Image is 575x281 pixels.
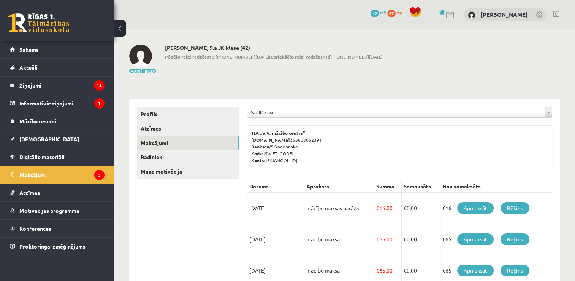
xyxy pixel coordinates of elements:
[457,233,494,245] a: Apmaksāt
[94,98,105,109] i: 1
[402,224,440,255] td: 0.00
[376,236,379,243] span: €
[19,153,65,160] span: Digitālie materiāli
[374,224,401,255] td: 65.00
[137,150,239,164] a: Radinieki
[480,11,528,18] a: [PERSON_NAME]
[440,224,552,255] td: €65
[404,267,407,274] span: €
[137,164,239,179] a: Mana motivācija
[8,13,69,32] a: Rīgas 1. Tālmācības vidusskola
[397,10,402,16] span: xp
[251,129,548,164] p: 53603062391 A/S Swedbanka [SWIFT_CODE] [FINANCIAL_ID]
[501,202,529,214] a: Rēķins
[251,137,293,143] b: [DOMAIN_NAME].:
[19,166,105,184] legend: Maksājumi
[376,267,379,274] span: €
[10,112,105,130] a: Mācību resursi
[137,107,239,121] a: Profils
[247,107,552,117] a: 9.a JK klase
[165,45,383,51] h2: [PERSON_NAME] 9.a JK klase (42)
[457,265,494,276] a: Apmaksāt
[304,193,374,224] td: mācību maksas parāds
[10,202,105,219] a: Motivācijas programma
[387,10,396,17] span: 67
[10,130,105,148] a: [DEMOGRAPHIC_DATA]
[376,204,379,211] span: €
[440,180,552,193] th: Nav samaksāts
[19,64,38,71] span: Aktuāli
[251,130,306,136] b: SIA „V.V. mācību centrs”
[404,236,407,243] span: €
[402,193,440,224] td: 0.00
[129,69,156,73] button: Mainīt bildi
[94,80,105,91] i: 18
[19,77,105,94] legend: Ziņojumi
[457,202,494,214] a: Apmaksāt
[304,180,374,193] th: Apraksts
[387,10,406,16] a: 67 xp
[251,144,266,150] b: Banka:
[19,225,51,232] span: Konferences
[250,107,542,117] span: 9.a JK klase
[247,193,304,224] td: [DATE]
[404,204,407,211] span: €
[374,193,401,224] td: 16.00
[19,189,40,196] span: Atzīmes
[10,166,105,184] a: Maksājumi3
[269,54,323,60] b: Iepriekšējo reizi redzēts
[501,265,529,276] a: Rēķins
[374,180,401,193] th: Summa
[10,184,105,201] a: Atzīmes
[247,180,304,193] th: Datums
[19,118,56,125] span: Mācību resursi
[137,136,239,150] a: Maksājumi
[129,45,152,67] img: Ivanda Kokina
[440,193,552,224] td: €16
[251,157,266,163] b: Konts:
[251,150,263,156] b: Kods:
[501,233,529,245] a: Rēķins
[371,10,386,16] a: 42 mP
[468,11,475,19] img: Ivanda Kokina
[10,59,105,76] a: Aktuāli
[165,54,209,60] b: Pēdējo reizi redzēts
[10,41,105,58] a: Sākums
[19,136,79,142] span: [DEMOGRAPHIC_DATA]
[402,180,440,193] th: Samaksāts
[19,46,39,53] span: Sākums
[10,77,105,94] a: Ziņojumi18
[247,224,304,255] td: [DATE]
[137,121,239,136] a: Atzīmes
[380,10,386,16] span: mP
[19,243,86,250] span: Proktoringa izmēģinājums
[10,238,105,255] a: Proktoringa izmēģinājums
[10,220,105,237] a: Konferences
[19,207,79,214] span: Motivācijas programma
[165,53,383,60] span: 18:[PHONE_NUMBER][DATE] 11:[PHONE_NUMBER][DATE]
[94,170,105,180] i: 3
[10,148,105,166] a: Digitālie materiāli
[304,224,374,255] td: mācību maksa
[19,94,105,112] legend: Informatīvie ziņojumi
[10,94,105,112] a: Informatīvie ziņojumi1
[371,10,379,17] span: 42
